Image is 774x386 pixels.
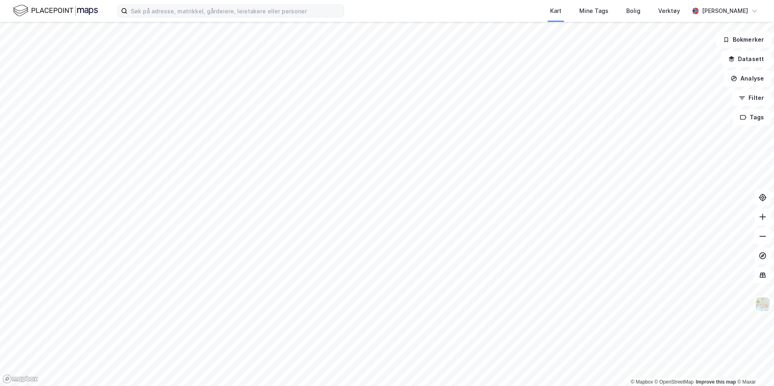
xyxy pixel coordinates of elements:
[658,6,680,16] div: Verktøy
[626,6,640,16] div: Bolig
[734,347,774,386] div: Kontrollprogram for chat
[702,6,748,16] div: [PERSON_NAME]
[13,4,98,18] img: logo.f888ab2527a4732fd821a326f86c7f29.svg
[579,6,608,16] div: Mine Tags
[128,5,344,17] input: Søk på adresse, matrikkel, gårdeiere, leietakere eller personer
[550,6,561,16] div: Kart
[734,347,774,386] iframe: Chat Widget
